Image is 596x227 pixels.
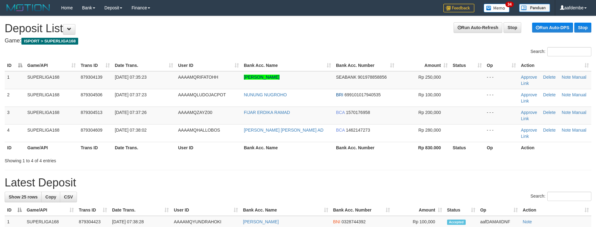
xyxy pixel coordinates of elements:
span: Rp 200,000 [419,110,441,115]
h1: Deposit List [5,22,591,35]
a: Run Auto-DPS [532,23,573,33]
span: Copy 1462147273 to clipboard [346,128,370,133]
span: 879304139 [81,75,102,80]
th: ID: activate to sort column descending [5,204,24,216]
a: Copy [41,192,60,202]
img: Button%20Memo.svg [484,4,510,12]
th: Bank Acc. Name: activate to sort column ascending [241,60,334,71]
th: Trans ID [78,142,112,153]
a: Delete [543,92,556,97]
a: [PERSON_NAME] [243,219,279,224]
h4: Game: [5,38,591,44]
td: - - - [484,107,518,124]
span: BRI [336,92,343,97]
th: Game/API [25,142,78,153]
a: Manual Link [521,128,586,139]
th: Action [518,142,591,153]
th: Date Trans. [112,142,176,153]
td: - - - [484,71,518,89]
th: Op: activate to sort column ascending [484,60,518,71]
a: Note [562,128,571,133]
a: Show 25 rows [5,192,42,202]
a: Run Auto-Refresh [454,22,502,33]
span: CSV [64,194,73,199]
span: Show 25 rows [9,194,38,199]
th: Game/API: activate to sort column ascending [25,60,78,71]
a: [PERSON_NAME] [PERSON_NAME] AD [244,128,324,133]
span: Rp 100,000 [419,92,441,97]
th: Status: activate to sort column ascending [450,60,484,71]
a: Note [562,75,571,80]
input: Search: [547,47,591,56]
td: 1 [5,71,25,89]
span: 879304609 [81,128,102,133]
span: Accepted [447,220,466,225]
span: 879304513 [81,110,102,115]
th: User ID [176,142,241,153]
th: ID [5,142,25,153]
a: Delete [543,128,556,133]
img: Feedback.jpg [443,4,474,12]
span: Copy 699101017940535 to clipboard [344,92,381,97]
a: Note [562,110,571,115]
span: [DATE] 07:38:02 [115,128,146,133]
a: Manual Link [521,75,586,86]
td: - - - [484,124,518,142]
a: NUNUNG NUGROHO [244,92,287,97]
input: Search: [547,192,591,201]
th: User ID: activate to sort column ascending [176,60,241,71]
th: Trans ID: activate to sort column ascending [76,204,110,216]
a: FIJAR ERDIKA RAMAD [244,110,290,115]
a: Manual Link [521,110,586,121]
th: Date Trans.: activate to sort column ascending [110,204,171,216]
td: 4 [5,124,25,142]
a: Note [523,219,532,224]
th: Op [484,142,518,153]
th: Bank Acc. Name: activate to sort column ascending [240,204,330,216]
a: Approve [521,75,537,80]
th: Amount: activate to sort column ascending [392,204,445,216]
td: SUPERLIGA168 [25,89,78,107]
td: SUPERLIGA168 [25,124,78,142]
label: Search: [531,192,591,201]
span: BCA [336,110,345,115]
img: MOTION_logo.png [5,3,52,12]
img: panduan.png [519,4,550,12]
th: Game/API: activate to sort column ascending [24,204,76,216]
td: SUPERLIGA168 [25,71,78,89]
th: Action: activate to sort column ascending [520,204,591,216]
span: BNI [333,219,340,224]
a: Delete [543,75,556,80]
th: Bank Acc. Number [334,142,397,153]
span: 879304506 [81,92,102,97]
span: AAAAMQHALLOBOS [178,128,220,133]
th: Bank Acc. Number: activate to sort column ascending [334,60,397,71]
th: Bank Acc. Name [241,142,334,153]
span: Copy 901978858856 to clipboard [358,75,387,80]
a: Note [562,92,571,97]
a: Manual Link [521,92,586,103]
span: AAAAMQRIFATOHH [178,75,218,80]
span: [DATE] 07:37:23 [115,92,146,97]
span: Copy 1570176958 to clipboard [346,110,370,115]
span: BCA [336,128,345,133]
h1: Latest Deposit [5,177,591,189]
span: Rp 280,000 [419,128,441,133]
span: Copy [45,194,56,199]
span: AAAAMQZAYZ00 [178,110,212,115]
th: Date Trans.: activate to sort column ascending [112,60,176,71]
a: Approve [521,110,537,115]
th: ID: activate to sort column descending [5,60,25,71]
span: SEABANK [336,75,356,80]
th: Bank Acc. Number: activate to sort column ascending [331,204,392,216]
span: ISPORT > SUPERLIGA168 [21,38,78,45]
a: Stop [574,23,591,33]
span: Copy 0328744392 to clipboard [342,219,366,224]
a: Approve [521,128,537,133]
th: Rp 830.000 [397,142,450,153]
td: 3 [5,107,25,124]
th: User ID: activate to sort column ascending [171,204,240,216]
th: Amount: activate to sort column ascending [397,60,450,71]
th: Trans ID: activate to sort column ascending [78,60,112,71]
th: Status: activate to sort column ascending [445,204,478,216]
